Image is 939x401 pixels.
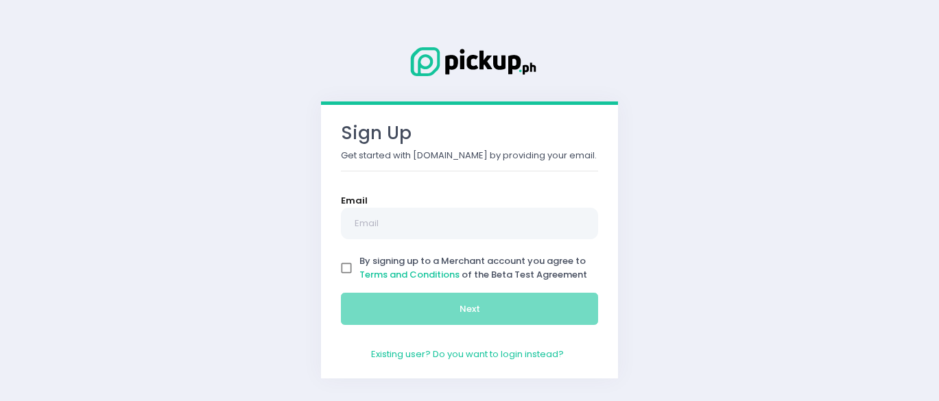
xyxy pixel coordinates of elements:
[341,194,368,208] label: Email
[341,208,598,239] input: Email
[341,123,598,144] h3: Sign Up
[401,45,538,79] img: Logo
[359,254,587,281] span: By signing up to a Merchant account you agree to of the Beta Test Agreement
[460,302,480,315] span: Next
[341,293,598,326] button: Next
[371,348,564,361] a: Existing user? Do you want to login instead?
[359,268,460,281] a: Terms and Conditions
[341,149,598,162] p: Get started with [DOMAIN_NAME] by providing your email.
